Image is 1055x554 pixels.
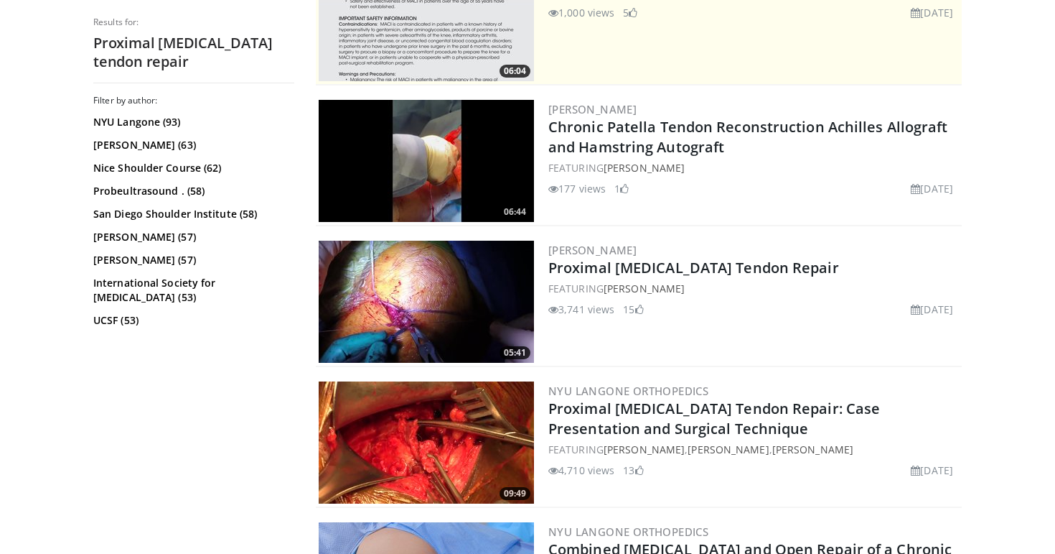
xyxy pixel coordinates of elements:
[93,95,294,106] h3: Filter by author:
[548,5,614,20] li: 1,000 views
[93,253,291,267] a: [PERSON_NAME] (57)
[911,181,953,196] li: [DATE]
[93,184,291,198] a: Probeultrasound . (58)
[500,346,530,359] span: 05:41
[93,34,294,71] h2: Proximal [MEDICAL_DATA] tendon repair
[548,258,839,277] a: Proximal [MEDICAL_DATA] Tendon Repair
[93,230,291,244] a: [PERSON_NAME] (57)
[319,100,534,222] img: 3f93c4f4-1cd8-4ddd-8d31-b4fae3ac52ad.300x170_q85_crop-smart_upscale.jpg
[548,102,637,116] a: [PERSON_NAME]
[93,138,291,152] a: [PERSON_NAME] (63)
[772,443,853,456] a: [PERSON_NAME]
[604,443,685,456] a: [PERSON_NAME]
[911,5,953,20] li: [DATE]
[548,281,959,296] div: FEATURING
[623,5,637,20] li: 5
[93,161,291,175] a: Nice Shoulder Course (62)
[548,160,959,175] div: FEATURING
[548,302,614,317] li: 3,741 views
[93,313,291,328] a: UCSF (53)
[319,241,534,363] a: 05:41
[500,65,530,78] span: 06:04
[623,463,643,478] li: 13
[93,17,294,28] p: Results for:
[548,117,948,157] a: Chronic Patella Tendon Reconstruction Achilles Allograft and Hamstring Autograft
[548,399,880,438] a: Proximal [MEDICAL_DATA] Tendon Repair: Case Presentation and Surgical Technique
[319,382,534,504] img: 291967e5-9d57-4b52-9433-632aad87ae17.300x170_q85_crop-smart_upscale.jpg
[604,161,685,175] a: [PERSON_NAME]
[319,241,534,363] img: 85d99b7d-c6a5-4a95-ab74-578881566861.300x170_q85_crop-smart_upscale.jpg
[93,276,291,305] a: International Society for [MEDICAL_DATA] (53)
[911,302,953,317] li: [DATE]
[500,487,530,500] span: 09:49
[548,384,708,398] a: NYU Langone Orthopedics
[604,282,685,295] a: [PERSON_NAME]
[548,463,614,478] li: 4,710 views
[319,100,534,222] a: 06:44
[623,302,643,317] li: 15
[688,443,769,456] a: [PERSON_NAME]
[614,181,629,196] li: 1
[93,207,291,221] a: San Diego Shoulder Institute (58)
[548,181,606,196] li: 177 views
[93,115,291,129] a: NYU Langone (93)
[548,525,708,539] a: NYU Langone Orthopedics
[319,382,534,504] a: 09:49
[548,442,959,457] div: FEATURING , ,
[500,206,530,218] span: 06:44
[548,243,637,257] a: [PERSON_NAME]
[911,463,953,478] li: [DATE]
